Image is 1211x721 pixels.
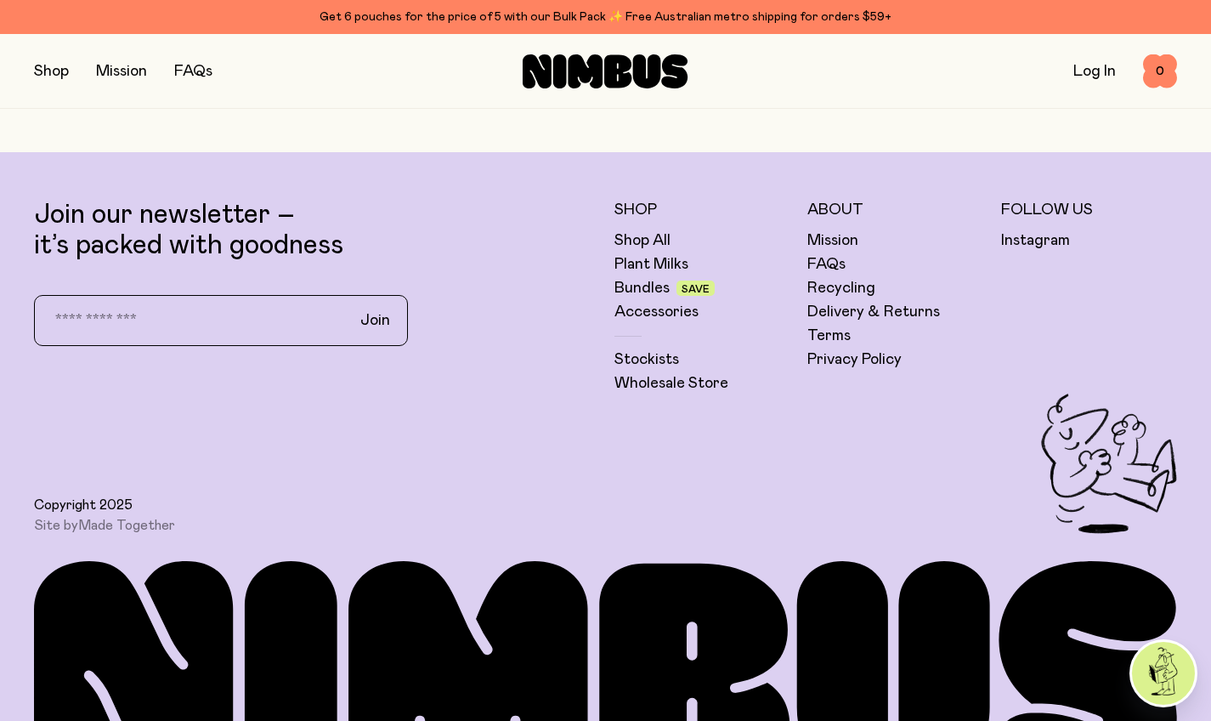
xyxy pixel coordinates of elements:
[614,302,699,322] a: Accessories
[34,517,175,534] span: Site by
[34,497,133,514] span: Copyright 2025
[807,230,858,251] a: Mission
[78,519,175,532] a: Made Together
[34,7,1177,27] div: Get 6 pouches for the price of 5 with our Bulk Pack ✨ Free Australian metro shipping for orders $59+
[614,349,679,370] a: Stockists
[347,303,404,338] button: Join
[614,200,791,220] h5: Shop
[682,284,710,294] span: Save
[614,230,671,251] a: Shop All
[614,278,670,298] a: Bundles
[1073,64,1116,79] a: Log In
[614,373,728,394] a: Wholesale Store
[807,278,875,298] a: Recycling
[1001,200,1178,220] h5: Follow Us
[807,254,846,275] a: FAQs
[34,200,597,261] p: Join our newsletter – it’s packed with goodness
[807,326,851,346] a: Terms
[360,310,390,331] span: Join
[807,302,940,322] a: Delivery & Returns
[1001,230,1070,251] a: Instagram
[1143,54,1177,88] button: 0
[96,64,147,79] a: Mission
[1132,642,1195,705] img: agent
[807,349,902,370] a: Privacy Policy
[807,200,984,220] h5: About
[174,64,212,79] a: FAQs
[614,254,688,275] a: Plant Milks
